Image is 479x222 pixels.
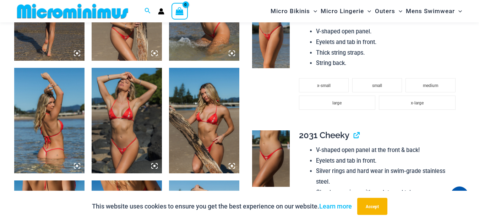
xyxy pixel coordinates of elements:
[169,68,239,173] img: Link Tangello 3070 Tri Top 2031 Cheeky
[252,12,290,68] img: Link Tangello 4580 Micro
[404,2,464,20] a: Mens SwimwearMenu ToggleMenu Toggle
[299,96,376,110] li: large
[252,130,290,186] img: Link Tangello 2031 Cheeky
[269,2,319,20] a: Micro BikinisMenu ToggleMenu Toggle
[92,201,352,212] p: This website uses cookies to ensure you get the best experience on our website.
[455,2,462,20] span: Menu Toggle
[14,68,85,173] img: Link Tangello 3070 Tri Top 4580 Micro
[316,166,459,187] li: Silver rings and hard wear in swim-grade stainless steel.
[316,37,459,48] li: Eyelets and tab in front.
[310,2,317,20] span: Menu Toggle
[364,2,371,20] span: Menu Toggle
[316,48,459,58] li: Thick string straps.
[375,2,395,20] span: Outers
[158,8,164,15] a: Account icon link
[316,58,459,69] li: String back.
[319,202,352,210] a: Learn more
[379,96,456,110] li: x-large
[316,145,459,156] li: V-shaped open panel at the front & back!
[14,3,131,19] img: MM SHOP LOGO FLAT
[352,78,402,92] li: small
[395,2,402,20] span: Menu Toggle
[317,83,331,88] span: x-small
[172,3,188,19] a: View Shopping Cart, empty
[92,68,162,173] img: Link Tangello 3070 Tri Top 4580 Micro
[406,2,455,20] span: Mens Swimwear
[357,198,387,215] button: Accept
[268,1,465,21] nav: Site Navigation
[411,101,424,105] span: x-large
[321,2,364,20] span: Micro Lingerie
[316,187,459,198] li: Cheeky openings with eyelets and tab.
[145,7,151,16] a: Search icon link
[299,130,349,140] span: 2031 Cheeky
[372,83,382,88] span: small
[319,2,373,20] a: Micro LingerieMenu ToggleMenu Toggle
[373,2,404,20] a: OutersMenu ToggleMenu Toggle
[405,78,455,92] li: medium
[271,2,310,20] span: Micro Bikinis
[316,26,459,37] li: V-shaped open panel.
[332,101,342,105] span: large
[316,156,459,166] li: Eyelets and tab in front.
[299,78,349,92] li: x-small
[423,83,438,88] span: medium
